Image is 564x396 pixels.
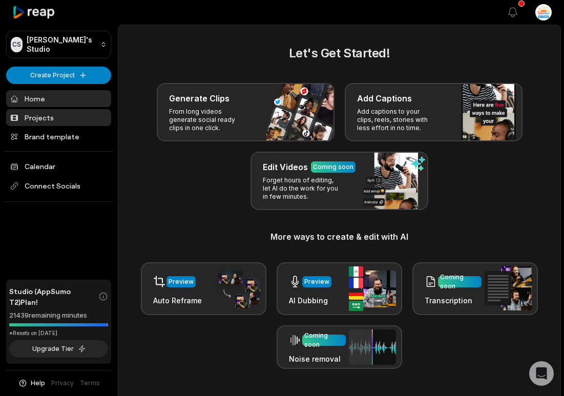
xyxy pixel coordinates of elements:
[263,161,308,173] h3: Edit Videos
[349,329,396,365] img: noise_removal.png
[440,273,479,291] div: Coming soon
[263,176,342,201] p: Forget hours of editing, let AI do the work for you in few minutes.
[11,37,23,52] div: CS
[31,379,45,388] span: Help
[357,108,436,132] p: Add captions to your clips, reels, stories with less effort in no time.
[131,44,548,62] h2: Let's Get Started!
[18,379,45,388] button: Help
[6,177,111,195] span: Connect Socials
[169,92,229,105] h3: Generate Clips
[9,286,98,307] span: Studio (AppSumo T2) Plan!
[169,108,248,132] p: From long videos generate social ready clips in one click.
[6,158,111,175] a: Calendar
[6,67,111,84] button: Create Project
[349,266,396,311] img: ai_dubbing.png
[6,90,111,107] a: Home
[425,295,482,306] h3: Transcription
[213,269,260,309] img: auto_reframe.png
[529,361,554,386] div: Open Intercom Messenger
[6,109,111,126] a: Projects
[357,92,412,105] h3: Add Captions
[9,310,108,321] div: 21439 remaining minutes
[485,266,532,310] img: transcription.png
[289,353,346,364] h3: Noise removal
[304,331,344,349] div: Coming soon
[153,295,202,306] h3: Auto Reframe
[80,379,100,388] a: Terms
[289,295,331,306] h3: AI Dubbing
[169,277,194,286] div: Preview
[27,35,96,54] p: [PERSON_NAME]'s Studio
[313,162,353,172] div: Coming soon
[131,231,548,243] h3: More ways to create & edit with AI
[9,340,108,358] button: Upgrade Tier
[304,277,329,286] div: Preview
[51,379,74,388] a: Privacy
[9,329,108,337] div: *Resets on [DATE]
[6,128,111,145] a: Brand template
